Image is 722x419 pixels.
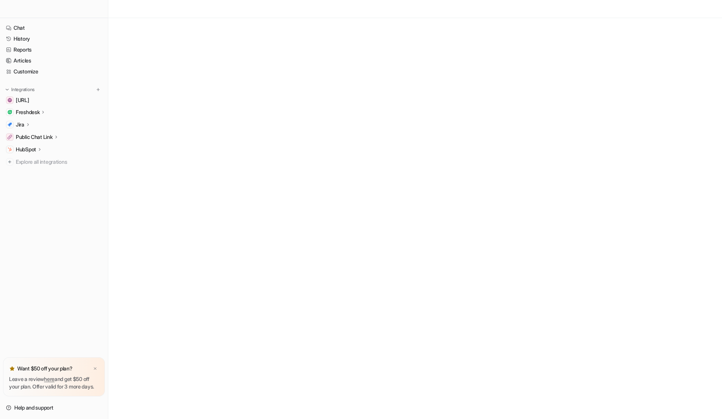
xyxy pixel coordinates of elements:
[16,133,53,141] p: Public Chat Link
[16,146,36,153] p: HubSpot
[8,98,12,102] img: www.eesel.ai
[16,121,24,128] p: Jira
[3,23,105,33] a: Chat
[3,44,105,55] a: Reports
[3,66,105,77] a: Customize
[93,366,97,371] img: x
[3,95,105,105] a: www.eesel.ai[URL]
[8,110,12,114] img: Freshdesk
[3,402,105,413] a: Help and support
[16,156,102,168] span: Explore all integrations
[3,157,105,167] a: Explore all integrations
[16,96,29,104] span: [URL]
[9,375,99,390] p: Leave a review and get $50 off your plan. Offer valid for 3 more days.
[3,34,105,44] a: History
[8,135,12,139] img: Public Chat Link
[44,376,55,382] a: here
[3,86,37,93] button: Integrations
[8,122,12,127] img: Jira
[11,87,35,93] p: Integrations
[3,55,105,66] a: Articles
[16,108,39,116] p: Freshdesk
[6,158,14,166] img: explore all integrations
[9,366,15,372] img: star
[5,87,10,92] img: expand menu
[17,365,73,372] p: Want $50 off your plan?
[8,147,12,152] img: HubSpot
[96,87,101,92] img: menu_add.svg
